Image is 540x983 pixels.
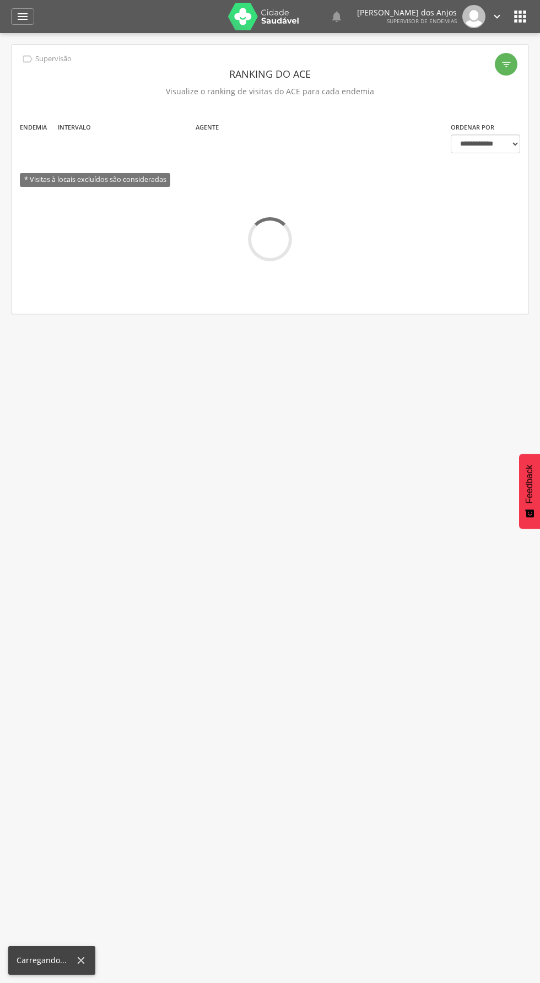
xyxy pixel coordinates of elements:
[511,8,529,25] i: 
[20,173,170,187] span: * Visitas à locais excluídos são consideradas
[525,465,534,503] span: Feedback
[491,5,503,28] a: 
[196,123,219,132] label: Agente
[330,10,343,23] i: 
[495,53,517,76] div: Filtro
[330,5,343,28] a: 
[451,123,494,132] label: Ordenar por
[35,55,72,63] p: Supervisão
[519,454,540,529] button: Feedback - Mostrar pesquisa
[357,9,457,17] p: [PERSON_NAME] dos Anjos
[20,64,520,84] header: Ranking do ACE
[58,123,91,132] label: Intervalo
[501,59,512,70] i: 
[387,17,457,25] span: Supervisor de Endemias
[20,84,520,99] p: Visualize o ranking de visitas do ACE para cada endemia
[491,10,503,23] i: 
[21,53,34,65] i: 
[16,10,29,23] i: 
[20,123,47,132] label: Endemia
[11,8,34,25] a: 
